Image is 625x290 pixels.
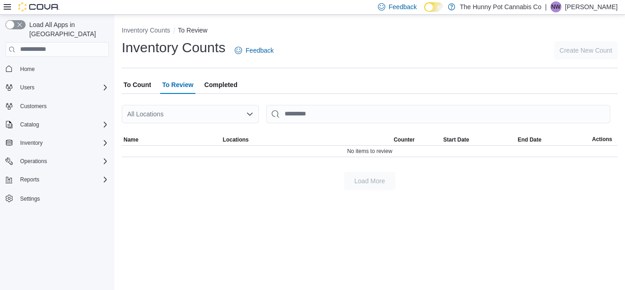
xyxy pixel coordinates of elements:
[551,1,560,12] span: NW
[2,192,113,205] button: Settings
[554,41,618,60] button: Create New Count
[2,118,113,131] button: Catalog
[16,101,50,112] a: Customers
[20,84,34,91] span: Users
[517,136,541,143] span: End Date
[2,173,113,186] button: Reports
[5,59,109,229] nav: Complex example
[16,82,109,93] span: Users
[389,2,417,11] span: Feedback
[424,2,443,12] input: Dark Mode
[16,64,38,75] a: Home
[124,76,151,94] span: To Count
[592,136,612,143] span: Actions
[344,172,395,190] button: Load More
[20,121,39,128] span: Catalog
[516,134,590,145] button: End Date
[231,41,277,60] a: Feedback
[560,46,612,55] span: Create New Count
[20,103,47,110] span: Customers
[545,1,547,12] p: |
[355,176,385,186] span: Load More
[16,119,109,130] span: Catalog
[550,1,561,12] div: Nyanna Walker
[205,76,237,94] span: Completed
[122,26,618,37] nav: An example of EuiBreadcrumbs
[392,134,441,145] button: Counter
[221,134,392,145] button: Locations
[16,137,46,148] button: Inventory
[246,110,253,118] button: Open list of options
[460,1,541,12] p: The Hunny Pot Cannabis Co
[442,134,516,145] button: Start Date
[20,195,40,202] span: Settings
[20,139,43,147] span: Inventory
[20,158,47,165] span: Operations
[18,2,59,11] img: Cova
[16,193,43,204] a: Settings
[16,156,51,167] button: Operations
[16,174,43,185] button: Reports
[565,1,618,12] p: [PERSON_NAME]
[16,63,109,75] span: Home
[16,174,109,185] span: Reports
[26,20,109,38] span: Load All Apps in [GEOGRAPHIC_DATA]
[16,119,43,130] button: Catalog
[122,27,170,34] button: Inventory Counts
[246,46,274,55] span: Feedback
[266,105,610,123] input: This is a search bar. After typing your query, hit enter to filter the results lower in the page.
[20,176,39,183] span: Reports
[122,134,221,145] button: Name
[2,137,113,149] button: Inventory
[2,99,113,113] button: Customers
[16,82,38,93] button: Users
[2,62,113,76] button: Home
[16,100,109,112] span: Customers
[162,76,193,94] span: To Review
[122,38,226,57] h1: Inventory Counts
[16,137,109,148] span: Inventory
[124,136,139,143] span: Name
[347,148,393,155] span: No items to review
[393,136,415,143] span: Counter
[178,27,208,34] button: To Review
[16,192,109,204] span: Settings
[223,136,249,143] span: Locations
[2,81,113,94] button: Users
[443,136,469,143] span: Start Date
[16,156,109,167] span: Operations
[20,66,35,73] span: Home
[2,155,113,168] button: Operations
